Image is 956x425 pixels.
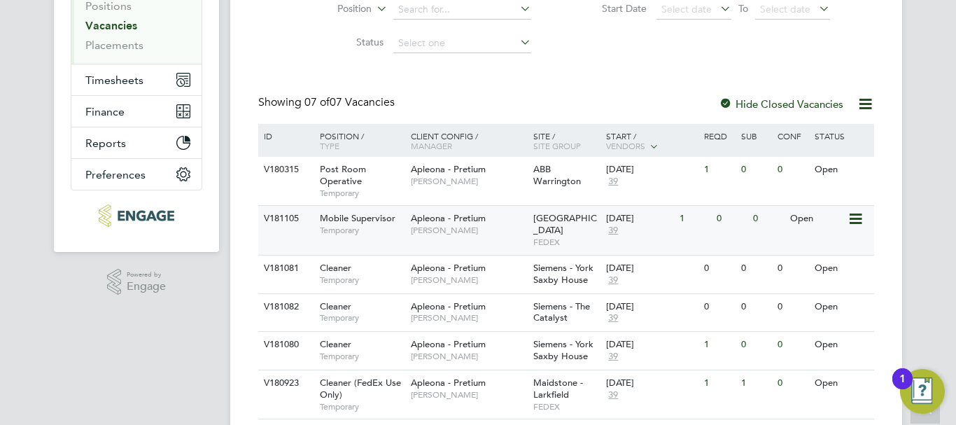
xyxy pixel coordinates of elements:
div: Reqd [701,124,737,148]
label: Start Date [566,2,647,15]
span: Temporary [320,401,404,412]
span: [PERSON_NAME] [411,274,526,286]
div: 0 [713,206,750,232]
div: 0 [738,294,774,320]
button: Finance [71,96,202,127]
span: 07 Vacancies [304,95,395,109]
button: Preferences [71,159,202,190]
div: V181105 [260,206,309,232]
div: [DATE] [606,263,697,274]
button: Open Resource Center, 1 new notification [900,369,945,414]
div: Sub [738,124,774,148]
div: 0 [774,256,810,281]
span: Apleona - Pretium [411,163,486,175]
div: 0 [701,294,737,320]
label: Hide Closed Vacancies [719,97,843,111]
div: [DATE] [606,339,697,351]
span: Site Group [533,140,581,151]
div: 1 [701,370,737,396]
span: FEDEX [533,237,600,248]
span: Mobile Supervisor [320,212,395,224]
div: ID [260,124,309,148]
span: Apleona - Pretium [411,338,486,350]
div: Open [811,370,872,396]
span: Timesheets [85,74,143,87]
span: 39 [606,312,620,324]
a: Go to home page [71,204,202,227]
div: 1 [738,370,774,396]
span: Siemens - York Saxby House [533,262,593,286]
span: Engage [127,281,166,293]
div: 0 [774,294,810,320]
label: Status [303,36,384,48]
span: Powered by [127,269,166,281]
span: Select date [760,3,810,15]
div: Conf [774,124,810,148]
div: [DATE] [606,164,697,176]
div: Client Config / [407,124,530,158]
span: [PERSON_NAME] [411,312,526,323]
div: [DATE] [606,301,697,313]
div: 0 [774,370,810,396]
span: Siemens - The Catalyst [533,300,590,324]
div: Position / [309,124,407,158]
div: [DATE] [606,213,673,225]
div: 1 [899,379,906,397]
div: 0 [738,332,774,358]
div: V181082 [260,294,309,320]
span: Temporary [320,225,404,236]
span: Cleaner [320,262,351,274]
div: 0 [738,157,774,183]
span: 39 [606,274,620,286]
div: Open [811,294,872,320]
div: 0 [774,157,810,183]
span: Post Room Operative [320,163,366,187]
span: Apleona - Pretium [411,212,486,224]
span: Finance [85,105,125,118]
span: Apleona - Pretium [411,300,486,312]
div: V180923 [260,370,309,396]
div: 0 [774,332,810,358]
span: FEDEX [533,401,600,412]
div: [DATE] [606,377,697,389]
span: 39 [606,225,620,237]
span: Type [320,140,339,151]
div: Open [811,256,872,281]
span: Cleaner [320,300,351,312]
span: ABB Warrington [533,163,581,187]
div: 0 [750,206,786,232]
input: Select one [393,34,531,53]
div: Open [787,206,848,232]
span: [PERSON_NAME] [411,389,526,400]
span: Reports [85,137,126,150]
span: Select date [661,3,712,15]
span: [PERSON_NAME] [411,351,526,362]
a: Placements [85,39,143,52]
span: [GEOGRAPHIC_DATA] [533,212,597,236]
a: Vacancies [85,19,137,32]
button: Reports [71,127,202,158]
span: Maidstone - Larkfield [533,377,583,400]
div: 1 [701,332,737,358]
span: Cleaner (FedEx Use Only) [320,377,401,400]
span: Apleona - Pretium [411,262,486,274]
div: V181080 [260,332,309,358]
a: Powered byEngage [107,269,167,295]
span: Temporary [320,312,404,323]
span: 39 [606,176,620,188]
div: 1 [701,157,737,183]
span: Vendors [606,140,645,151]
div: Site / [530,124,603,158]
div: 0 [738,256,774,281]
div: V180315 [260,157,309,183]
div: 0 [701,256,737,281]
div: Status [811,124,872,148]
span: Temporary [320,351,404,362]
div: Open [811,332,872,358]
div: Open [811,157,872,183]
span: Preferences [85,168,146,181]
span: Cleaner [320,338,351,350]
img: conceptresources-logo-retina.png [99,204,174,227]
button: Timesheets [71,64,202,95]
span: 39 [606,389,620,401]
